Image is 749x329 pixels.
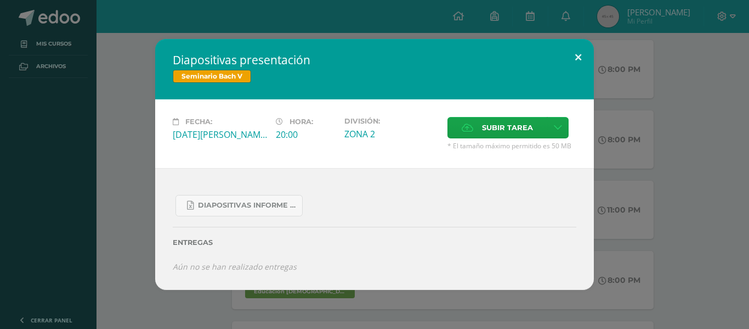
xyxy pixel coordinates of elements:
[276,129,336,141] div: 20:00
[563,39,594,76] button: Close (Esc)
[173,129,267,141] div: [DATE][PERSON_NAME]
[482,118,533,138] span: Subir tarea
[344,128,439,140] div: ZONA 2
[173,70,251,83] span: Seminario Bach V
[198,201,297,210] span: Diapositivas informe investigación acción 2025.xlsx
[447,141,576,150] span: * El tamaño máximo permitido es 50 MB
[173,238,576,247] label: Entregas
[344,117,439,125] label: División:
[175,195,303,216] a: Diapositivas informe investigación acción 2025.xlsx
[185,118,212,126] span: Fecha:
[173,52,576,68] h2: Diapositivas presentación
[173,261,297,272] i: Aún no se han realizado entregas
[290,118,313,126] span: Hora:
